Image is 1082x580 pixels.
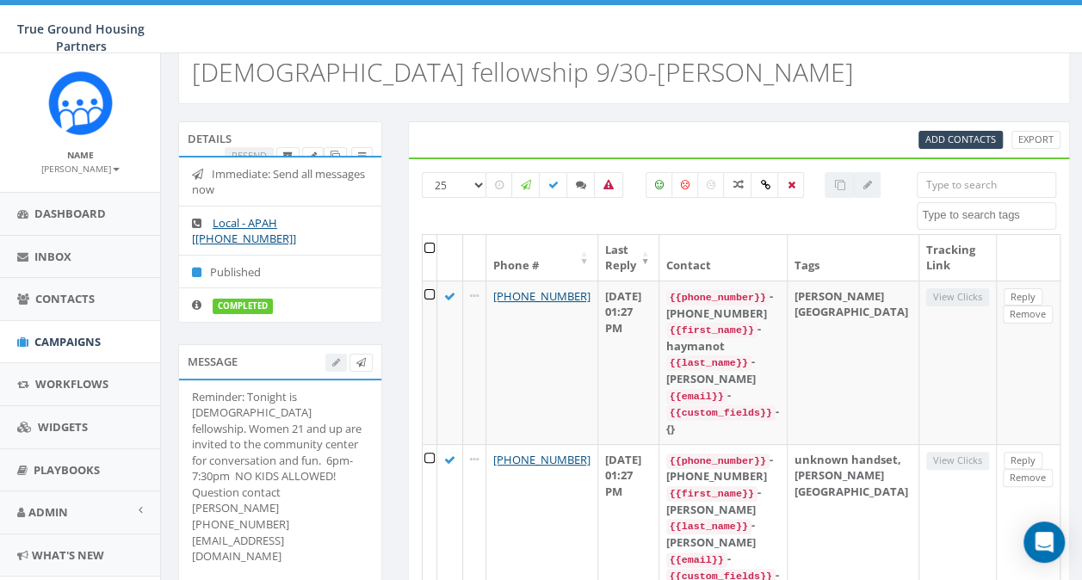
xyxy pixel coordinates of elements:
span: Workflows [35,376,108,392]
span: Contacts [35,291,95,306]
a: Export [1011,131,1060,149]
th: Phone #: activate to sort column ascending [486,235,598,281]
div: - [PHONE_NUMBER] [666,288,780,321]
textarea: Search [922,207,1055,223]
label: completed [213,299,273,314]
div: - {} [666,404,780,436]
span: Clone Campaign [331,149,340,162]
code: {{custom_fields}} [666,405,776,421]
span: Send Test Message [356,355,366,368]
div: - [PERSON_NAME] [666,354,780,386]
a: [PERSON_NAME] [41,160,120,176]
small: [PERSON_NAME] [41,163,120,175]
label: Positive [646,172,673,198]
span: Add Contacts [925,133,996,145]
code: {{phone_number}} [666,290,770,305]
div: Message [178,344,382,379]
td: [PERSON_NAME][GEOGRAPHIC_DATA] [788,281,919,444]
th: Contact [659,235,788,281]
div: - [PHONE_NUMBER] [666,452,780,484]
label: Bounced [594,172,623,198]
a: Reply [1004,288,1042,306]
span: Widgets [38,419,88,435]
a: Remove [1003,469,1053,487]
i: Immediate: Send all messages now [192,169,212,180]
label: Neutral [697,172,725,198]
div: - [666,387,780,404]
a: [PHONE_NUMBER] [493,288,590,304]
label: Mixed [723,172,752,198]
li: Immediate: Send all messages now [179,157,381,207]
div: Open Intercom Messenger [1023,521,1065,563]
label: Pending [485,172,513,198]
input: Type to search [917,172,1056,198]
span: What's New [32,547,104,563]
span: Admin [28,504,68,520]
label: Negative [671,172,699,198]
label: Delivered [539,172,568,198]
th: Tracking Link [919,235,997,281]
div: - [PERSON_NAME] [666,517,780,550]
span: True Ground Housing Partners [17,21,145,54]
span: Playbooks [34,462,100,478]
span: Dashboard [34,206,106,221]
span: CSV files only [925,133,996,145]
code: {{last_name}} [666,355,751,371]
span: Archive Campaign [283,149,293,162]
label: Removed [777,172,804,198]
a: Remove [1003,305,1053,324]
li: Published [179,255,381,289]
h2: [DEMOGRAPHIC_DATA] fellowship 9/30-[PERSON_NAME] [192,58,854,86]
code: {{email}} [666,389,727,404]
div: - [666,551,780,568]
a: Add Contacts [918,131,1003,149]
code: {{email}} [666,552,727,568]
a: Reply [1004,452,1042,470]
span: Inbox [34,249,71,264]
div: Details [178,121,382,156]
div: - haymanot [666,321,780,354]
code: {{first_name}} [666,486,757,502]
label: Replied [566,172,596,198]
small: Name [67,149,94,161]
a: Local - APAH [[PHONE_NUMBER]] [192,215,296,247]
img: Rally_Corp_Logo_1.png [48,71,113,135]
label: Sending [511,172,541,198]
code: {{phone_number}} [666,454,770,469]
span: Edit Campaign Title [309,149,317,162]
td: [DATE] 01:27 PM [598,281,659,444]
code: {{last_name}} [666,519,751,534]
div: - [PERSON_NAME] [666,484,780,517]
span: Campaigns [34,334,101,349]
span: View Campaign Delivery Statistics [358,149,366,162]
th: Tags [788,235,919,281]
label: Link Clicked [751,172,779,198]
th: Last Reply: activate to sort column ascending [598,235,659,281]
code: {{first_name}} [666,323,757,338]
a: [PHONE_NUMBER] [493,452,590,467]
i: Published [192,267,210,278]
